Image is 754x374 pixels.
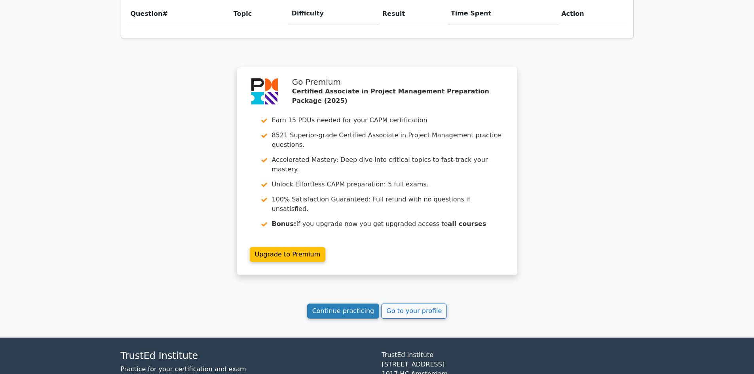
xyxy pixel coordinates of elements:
a: Continue practicing [307,304,380,319]
th: Topic [230,2,289,25]
th: Result [379,2,448,25]
th: Difficulty [289,2,379,25]
a: Upgrade to Premium [250,247,326,262]
h4: TrustEd Institute [121,350,372,362]
th: Time Spent [448,2,558,25]
span: Question [131,10,163,17]
th: # [127,2,230,25]
a: Go to your profile [381,304,447,319]
th: Action [558,2,627,25]
a: Practice for your certification and exam [121,365,246,373]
